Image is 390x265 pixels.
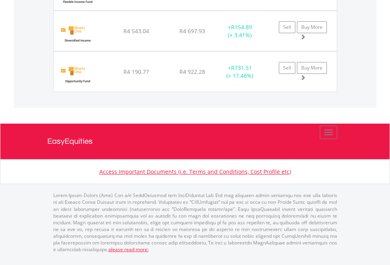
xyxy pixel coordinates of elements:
[53,192,337,253] p: Lorem Ipsum Dolors (Ame) Con a/e SeddOeiusmod tem InciDiduntut Lab Etd mag aliquaen admin veniamq...
[297,21,327,33] a: Buy More
[99,168,291,175] a: Access Important Documents (i.e. Terms and Conditions, Cost Profile etc)
[123,68,149,75] span: R4 190.77
[58,21,97,49] img: UT.ZA.IDICH.png
[179,68,205,75] span: R4 922.28
[58,62,97,90] img: UT.ZA.OPPE.png
[297,62,327,74] a: Buy More
[215,64,265,80] div: + (+ 17.46%)
[279,62,295,74] a: Sell
[231,64,252,71] span: R731.51
[179,27,205,35] span: R4 697.93
[215,23,265,39] div: + (+ 3.41%)
[279,21,295,33] a: Sell
[123,27,149,35] span: R4 543.04
[231,23,252,31] span: R154.89
[108,246,149,253] a: please read more:
[47,124,343,159] a: EasyEquities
